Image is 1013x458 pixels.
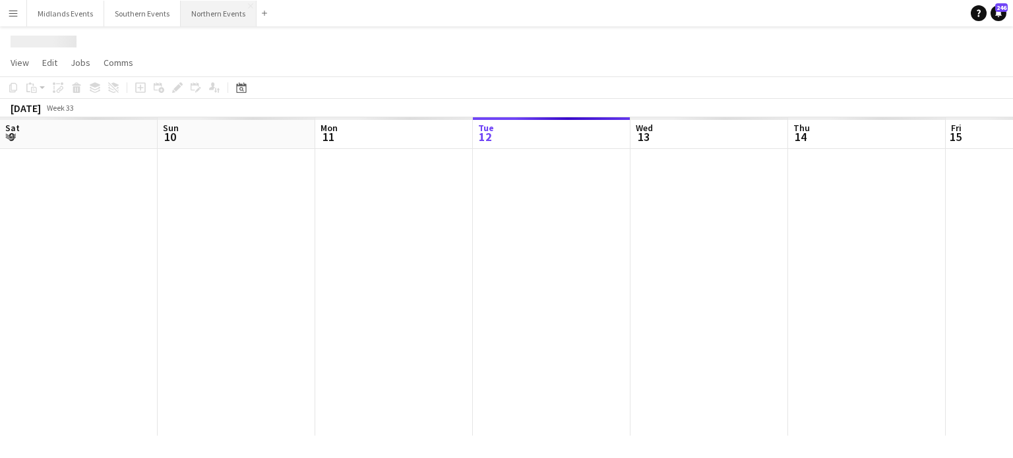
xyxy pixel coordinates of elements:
button: Southern Events [104,1,181,26]
span: 15 [949,129,962,144]
span: 12 [476,129,494,144]
div: [DATE] [11,101,41,115]
span: Jobs [71,57,90,69]
button: Northern Events [181,1,257,26]
span: Fri [951,122,962,134]
span: Wed [636,122,653,134]
span: Sun [163,122,179,134]
span: Comms [104,57,133,69]
span: 13 [634,129,653,144]
span: Thu [793,122,810,134]
span: View [11,57,29,69]
span: Tue [478,122,494,134]
button: Midlands Events [27,1,104,26]
a: Comms [98,54,138,71]
span: 246 [995,3,1008,12]
a: Jobs [65,54,96,71]
span: 10 [161,129,179,144]
span: Edit [42,57,57,69]
a: 246 [991,5,1006,21]
span: Week 33 [44,103,77,113]
span: 9 [3,129,20,144]
a: View [5,54,34,71]
a: Edit [37,54,63,71]
span: 14 [791,129,810,144]
span: Sat [5,122,20,134]
span: 11 [319,129,338,144]
span: Mon [321,122,338,134]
